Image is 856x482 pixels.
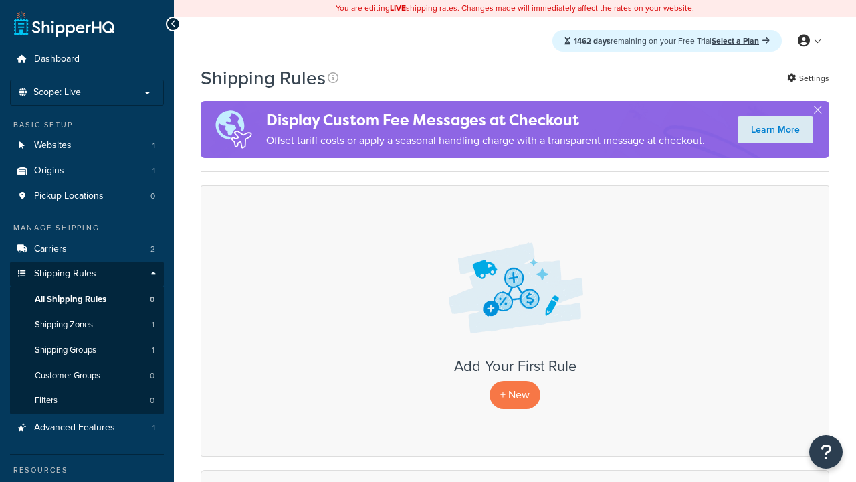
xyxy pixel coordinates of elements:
[201,65,326,91] h1: Shipping Rules
[552,30,782,52] div: remaining on your Free Trial
[574,35,611,47] strong: 1462 days
[10,338,164,363] li: Shipping Groups
[10,262,164,287] a: Shipping Rules
[34,165,64,177] span: Origins
[34,140,72,151] span: Websites
[152,422,155,434] span: 1
[150,370,154,382] span: 0
[35,294,106,305] span: All Shipping Rules
[10,465,164,476] div: Resources
[10,416,164,440] a: Advanced Features 1
[10,184,164,209] li: Pickup Locations
[10,237,164,262] li: Carriers
[809,435,843,469] button: Open Resource Center
[35,345,96,356] span: Shipping Groups
[150,244,155,255] span: 2
[10,338,164,363] a: Shipping Groups 1
[150,395,154,406] span: 0
[10,237,164,262] a: Carriers 2
[10,287,164,312] li: All Shipping Rules
[35,370,100,382] span: Customer Groups
[787,69,829,88] a: Settings
[10,184,164,209] a: Pickup Locations 0
[152,319,154,331] span: 1
[10,119,164,131] div: Basic Setup
[215,358,815,374] h3: Add Your First Rule
[152,345,154,356] span: 1
[10,133,164,158] li: Websites
[201,101,266,158] img: duties-banner-06bc72dcb5fe05cb3f9472aba00be2ae8eb53ab6f0d8bb03d382ba314ac3c341.png
[150,294,154,305] span: 0
[10,47,164,72] a: Dashboard
[266,131,705,150] p: Offset tariff costs or apply a seasonal handling charge with a transparent message at checkout.
[10,133,164,158] a: Websites 1
[10,222,164,234] div: Manage Shipping
[35,319,93,331] span: Shipping Zones
[10,388,164,413] a: Filters 0
[490,381,540,408] p: + New
[10,159,164,183] a: Origins 1
[10,313,164,337] li: Shipping Zones
[33,87,81,98] span: Scope: Live
[10,364,164,388] a: Customer Groups 0
[266,109,705,131] h4: Display Custom Fee Messages at Checkout
[35,395,58,406] span: Filters
[152,140,155,151] span: 1
[10,262,164,414] li: Shipping Rules
[34,244,67,255] span: Carriers
[14,10,114,37] a: ShipperHQ Home
[152,165,155,177] span: 1
[10,388,164,413] li: Filters
[10,159,164,183] li: Origins
[34,268,96,280] span: Shipping Rules
[150,191,155,202] span: 0
[34,422,115,434] span: Advanced Features
[34,54,80,65] span: Dashboard
[10,313,164,337] a: Shipping Zones 1
[390,2,406,14] b: LIVE
[738,116,813,143] a: Learn More
[10,364,164,388] li: Customer Groups
[10,287,164,312] a: All Shipping Rules 0
[10,416,164,440] li: Advanced Features
[34,191,104,202] span: Pickup Locations
[712,35,770,47] a: Select a Plan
